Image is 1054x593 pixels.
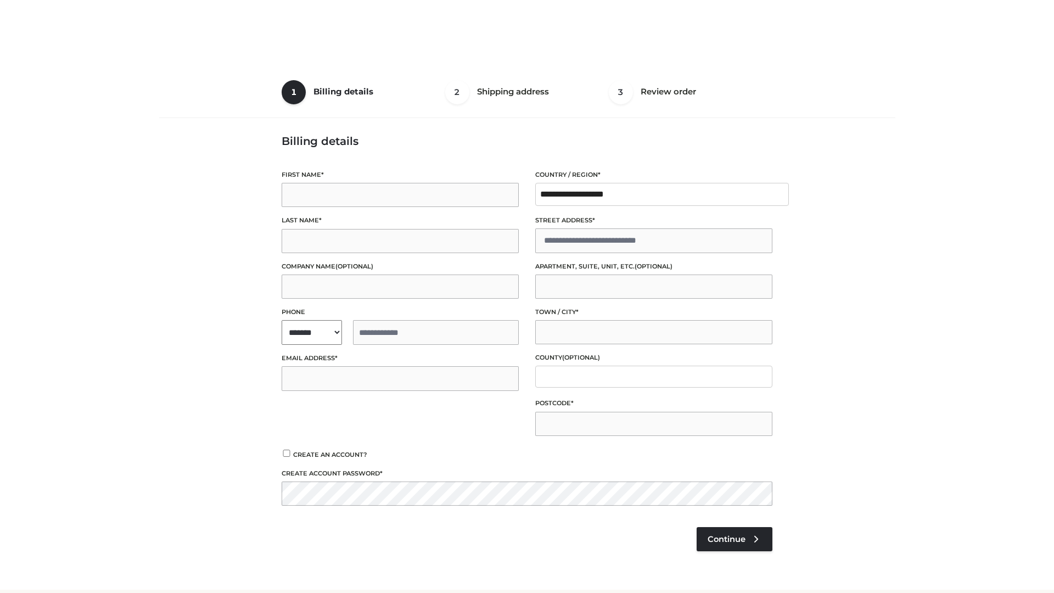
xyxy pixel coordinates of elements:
label: Postcode [535,398,772,409]
label: Email address [282,353,519,363]
label: Last name [282,215,519,226]
label: Create account password [282,468,772,479]
span: 1 [282,80,306,104]
span: Billing details [313,86,373,97]
label: Apartment, suite, unit, etc. [535,261,772,272]
a: Continue [697,527,772,551]
label: Street address [535,215,772,226]
input: Create an account? [282,450,291,457]
span: Continue [708,534,745,544]
span: 3 [609,80,633,104]
h3: Billing details [282,135,772,148]
span: Shipping address [477,86,549,97]
span: Review order [641,86,696,97]
span: Create an account? [293,451,367,458]
label: Country / Region [535,170,772,180]
span: (optional) [335,262,373,270]
label: Town / City [535,307,772,317]
label: First name [282,170,519,180]
span: (optional) [635,262,672,270]
span: 2 [445,80,469,104]
span: (optional) [562,354,600,361]
label: Company name [282,261,519,272]
label: Phone [282,307,519,317]
label: County [535,353,772,363]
